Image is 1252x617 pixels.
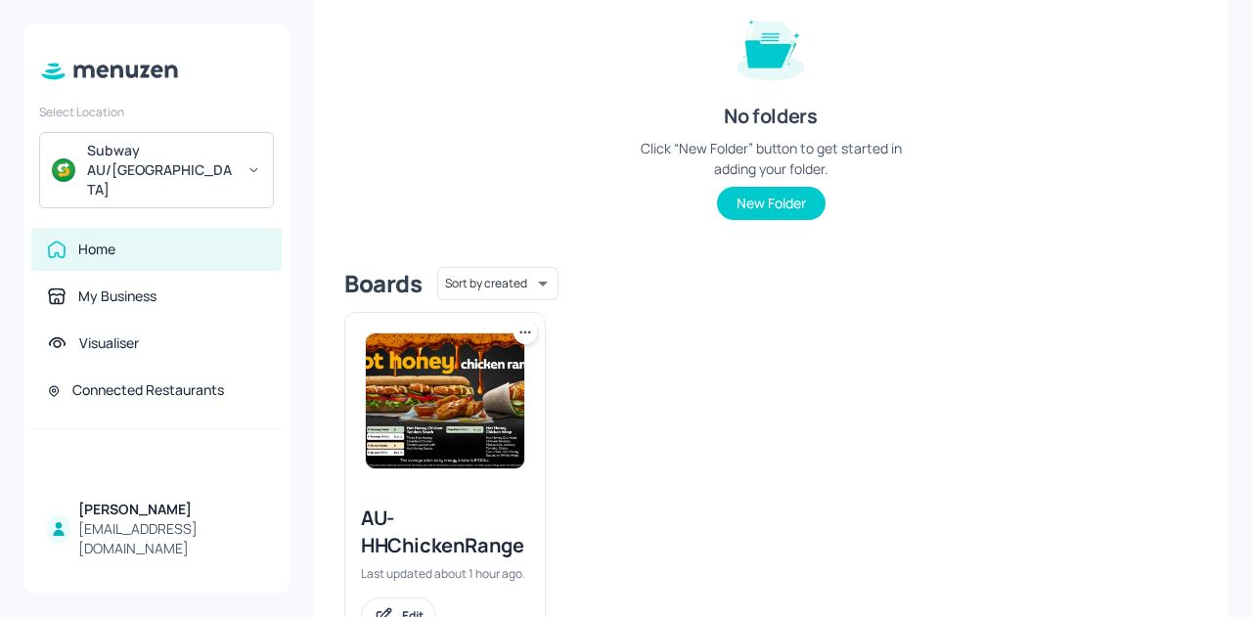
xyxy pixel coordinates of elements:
[344,268,422,299] div: Boards
[78,519,266,558] div: [EMAIL_ADDRESS][DOMAIN_NAME]
[87,141,235,199] div: Subway AU/[GEOGRAPHIC_DATA]
[78,286,156,306] div: My Business
[361,565,529,582] div: Last updated about 1 hour ago.
[437,264,559,303] div: Sort by created
[79,333,139,353] div: Visualiser
[366,333,524,468] img: 2025-09-24-1758673651204kzcec2g7vfo.jpeg
[72,380,224,400] div: Connected Restaurants
[52,158,75,182] img: avatar
[717,187,826,220] button: New Folder
[724,103,817,130] div: No folders
[78,500,266,519] div: [PERSON_NAME]
[361,505,529,559] div: AU-HHChickenRange
[624,138,917,179] div: Click “New Folder” button to get started in adding your folder.
[39,104,274,120] div: Select Location
[78,240,115,259] div: Home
